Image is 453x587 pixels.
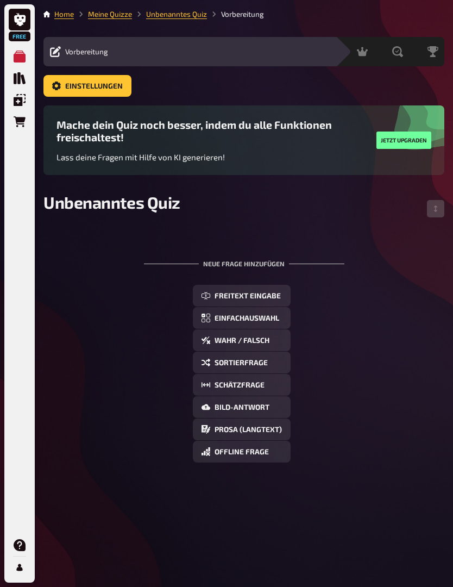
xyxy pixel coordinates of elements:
[74,9,132,20] li: Meine Quizze
[193,396,291,418] button: Bild-Antwort
[193,374,291,396] button: Schätzfrage
[56,118,368,143] h3: Mache dein Quiz noch besser, indem du alle Funktionen freischaltest!
[10,33,29,40] span: Free
[193,285,291,307] button: Freitext Eingabe
[88,10,132,18] a: Meine Quizze
[193,307,291,329] button: Einfachauswahl
[215,382,265,389] span: Schätzfrage
[193,329,291,351] button: Wahr / Falsch
[427,200,444,217] button: Reihenfolge anpassen
[215,426,282,434] span: Prosa (Langtext)
[215,448,269,456] span: Offline Frage
[43,75,131,97] button: Einstellungen
[132,9,207,20] li: Unbenanntes Quiz
[43,192,180,212] span: Unbenanntes Quiz
[56,152,225,162] span: Lass deine Fragen mit Hilfe von KI generieren!
[54,10,74,18] a: Home
[193,352,291,373] button: Sortierfrage
[207,9,264,20] li: Vorbereitung
[193,419,291,440] button: Prosa (Langtext)
[54,9,74,20] li: Home
[215,315,279,322] span: Einfachauswahl
[215,292,281,300] span: Freitext Eingabe
[376,132,431,149] button: Jetzt upgraden
[144,242,344,276] div: Neue Frage hinzufügen
[65,83,123,90] span: Einstellungen
[193,441,291,463] button: Offline Frage
[215,337,269,345] span: Wahr / Falsch
[146,10,207,18] a: Unbenanntes Quiz
[65,47,108,56] span: Vorbereitung
[215,359,268,367] span: Sortierfrage
[215,404,269,411] span: Bild-Antwort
